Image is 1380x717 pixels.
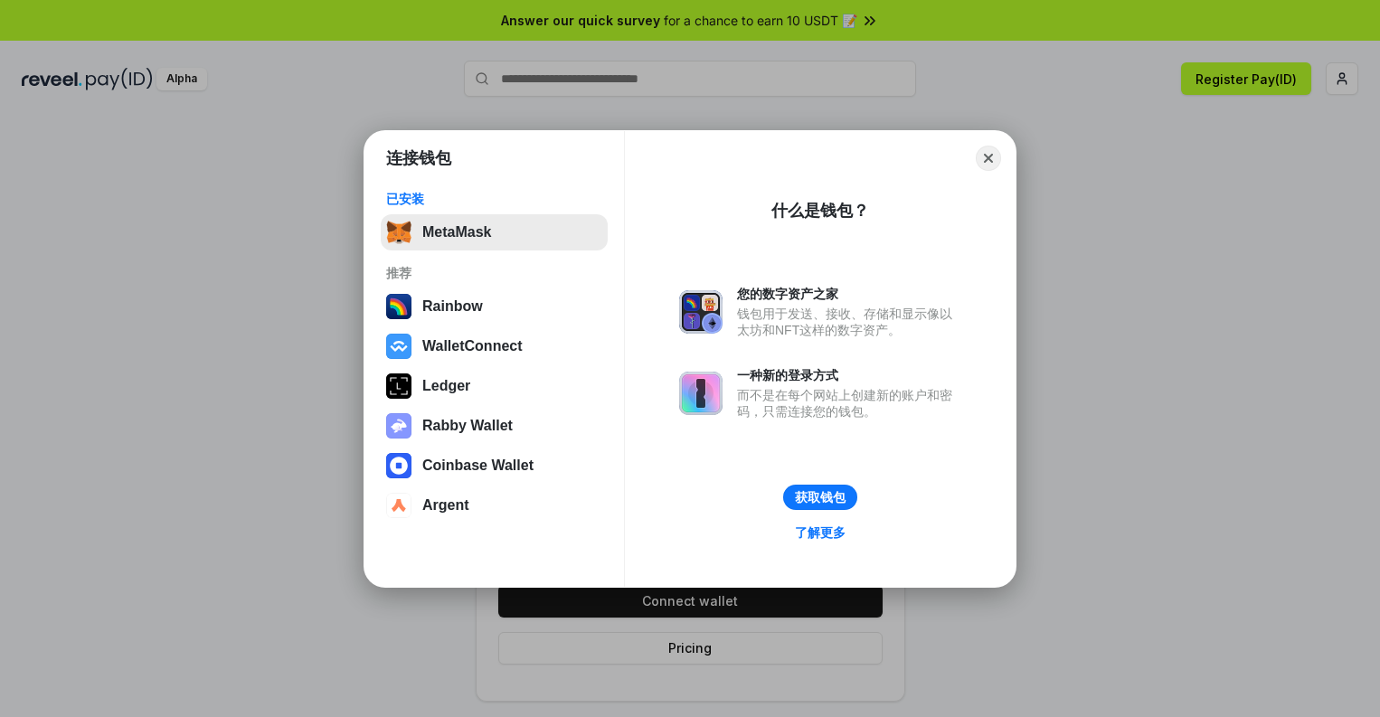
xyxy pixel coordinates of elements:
button: WalletConnect [381,328,608,364]
div: 什么是钱包？ [771,200,869,222]
div: Rabby Wallet [422,418,513,434]
button: Argent [381,487,608,524]
button: Rabby Wallet [381,408,608,444]
div: 而不是在每个网站上创建新的账户和密码，只需连接您的钱包。 [737,387,961,420]
div: 已安装 [386,191,602,207]
div: WalletConnect [422,338,523,354]
div: Rainbow [422,298,483,315]
button: 获取钱包 [783,485,857,510]
img: svg+xml,%3Csvg%20xmlns%3D%22http%3A%2F%2Fwww.w3.org%2F2000%2Fsvg%22%20width%3D%2228%22%20height%3... [386,373,411,399]
button: Rainbow [381,288,608,325]
img: svg+xml,%3Csvg%20width%3D%2228%22%20height%3D%2228%22%20viewBox%3D%220%200%2028%2028%22%20fill%3D... [386,453,411,478]
img: svg+xml,%3Csvg%20xmlns%3D%22http%3A%2F%2Fwww.w3.org%2F2000%2Fsvg%22%20fill%3D%22none%22%20viewBox... [679,372,723,415]
div: 了解更多 [795,524,846,541]
button: Ledger [381,368,608,404]
img: svg+xml,%3Csvg%20width%3D%2228%22%20height%3D%2228%22%20viewBox%3D%220%200%2028%2028%22%20fill%3D... [386,334,411,359]
div: 一种新的登录方式 [737,367,961,383]
img: svg+xml,%3Csvg%20xmlns%3D%22http%3A%2F%2Fwww.w3.org%2F2000%2Fsvg%22%20fill%3D%22none%22%20viewBox... [679,290,723,334]
img: svg+xml,%3Csvg%20xmlns%3D%22http%3A%2F%2Fwww.w3.org%2F2000%2Fsvg%22%20fill%3D%22none%22%20viewBox... [386,413,411,439]
div: Argent [422,497,469,514]
div: 您的数字资产之家 [737,286,961,302]
button: MetaMask [381,214,608,250]
a: 了解更多 [784,521,856,544]
img: svg+xml,%3Csvg%20width%3D%22120%22%20height%3D%22120%22%20viewBox%3D%220%200%20120%20120%22%20fil... [386,294,411,319]
div: 钱包用于发送、接收、存储和显示像以太坊和NFT这样的数字资产。 [737,306,961,338]
div: Ledger [422,378,470,394]
h1: 连接钱包 [386,147,451,169]
img: svg+xml,%3Csvg%20fill%3D%22none%22%20height%3D%2233%22%20viewBox%3D%220%200%2035%2033%22%20width%... [386,220,411,245]
button: Close [976,146,1001,171]
div: 获取钱包 [795,489,846,505]
img: svg+xml,%3Csvg%20width%3D%2228%22%20height%3D%2228%22%20viewBox%3D%220%200%2028%2028%22%20fill%3D... [386,493,411,518]
div: Coinbase Wallet [422,458,534,474]
button: Coinbase Wallet [381,448,608,484]
div: MetaMask [422,224,491,241]
div: 推荐 [386,265,602,281]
